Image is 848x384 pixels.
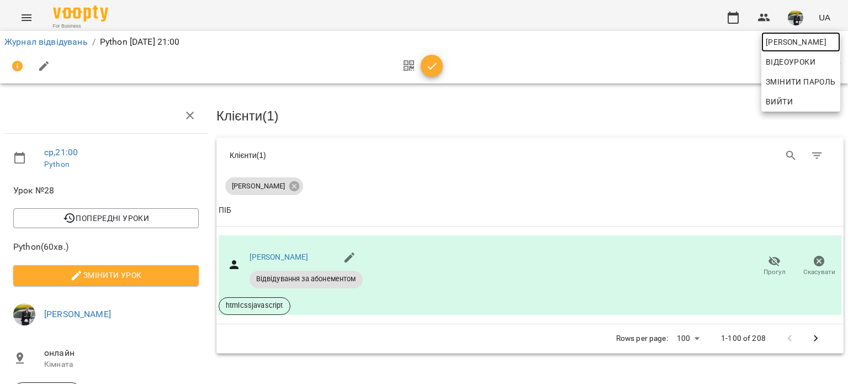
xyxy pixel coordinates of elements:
span: [PERSON_NAME] [766,35,836,49]
a: Відеоуроки [761,52,820,72]
a: [PERSON_NAME] [761,32,840,52]
a: Змінити пароль [761,72,840,92]
span: Вийти [766,95,793,108]
button: Вийти [761,92,840,112]
span: Змінити пароль [766,75,836,88]
span: Відеоуроки [766,55,815,69]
